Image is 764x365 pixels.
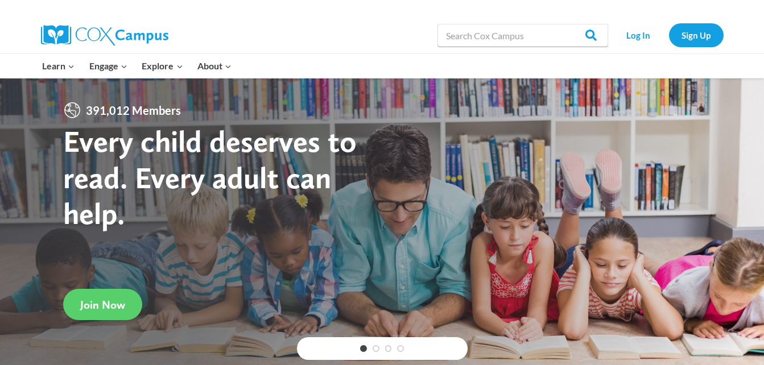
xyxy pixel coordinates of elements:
img: Cox Campus [41,25,168,45]
span: Explore [142,59,183,73]
nav: Primary Navigation [35,54,239,78]
a: Log In [614,23,663,47]
span: Learn [42,59,75,73]
input: Search Cox Campus [437,24,608,47]
a: Sign Up [669,23,724,47]
a: 1 [360,345,367,352]
nav: Secondary Navigation [614,23,724,47]
span: 391,012 Members [81,101,185,119]
a: 4 [397,345,404,352]
a: 3 [385,345,392,352]
strong: Every child deserves to read. Every adult can help. [63,123,357,231]
span: Engage [89,59,127,73]
span: Join Now [80,298,125,312]
a: 2 [373,345,379,352]
span: About [197,59,232,73]
a: Join Now [63,289,142,320]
